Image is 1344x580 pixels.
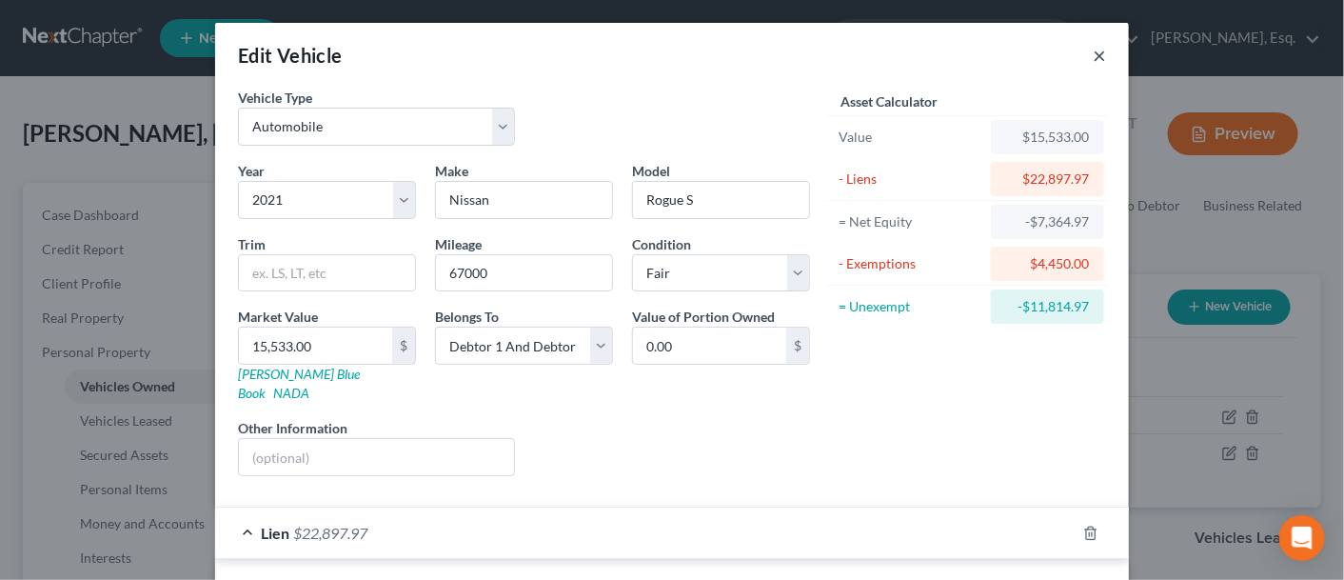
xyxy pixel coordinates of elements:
[1006,254,1089,273] div: $4,450.00
[632,234,691,254] label: Condition
[786,328,809,364] div: $
[632,161,670,181] label: Model
[839,254,982,273] div: - Exemptions
[238,161,265,181] label: Year
[238,88,312,108] label: Vehicle Type
[435,309,499,325] span: Belongs To
[436,255,612,291] input: --
[435,163,468,179] span: Make
[839,170,982,189] div: - Liens
[1279,515,1325,561] div: Open Intercom Messenger
[1006,297,1089,316] div: -$11,814.97
[839,297,982,316] div: = Unexempt
[293,524,367,542] span: $22,897.97
[435,234,482,254] label: Mileage
[238,307,318,327] label: Market Value
[1006,128,1089,147] div: $15,533.00
[239,328,392,364] input: 0.00
[238,366,360,401] a: [PERSON_NAME] Blue Book
[238,234,266,254] label: Trim
[1093,44,1106,67] button: ×
[840,91,938,111] label: Asset Calculator
[839,212,982,231] div: = Net Equity
[238,42,343,69] div: Edit Vehicle
[1006,170,1089,189] div: $22,897.97
[239,255,415,291] input: ex. LS, LT, etc
[632,307,775,327] label: Value of Portion Owned
[239,439,514,475] input: (optional)
[392,328,415,364] div: $
[633,182,809,218] input: ex. Altima
[1006,212,1089,231] div: -$7,364.97
[261,524,289,542] span: Lien
[633,328,786,364] input: 0.00
[238,418,347,438] label: Other Information
[273,385,309,401] a: NADA
[839,128,982,147] div: Value
[436,182,612,218] input: ex. Nissan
